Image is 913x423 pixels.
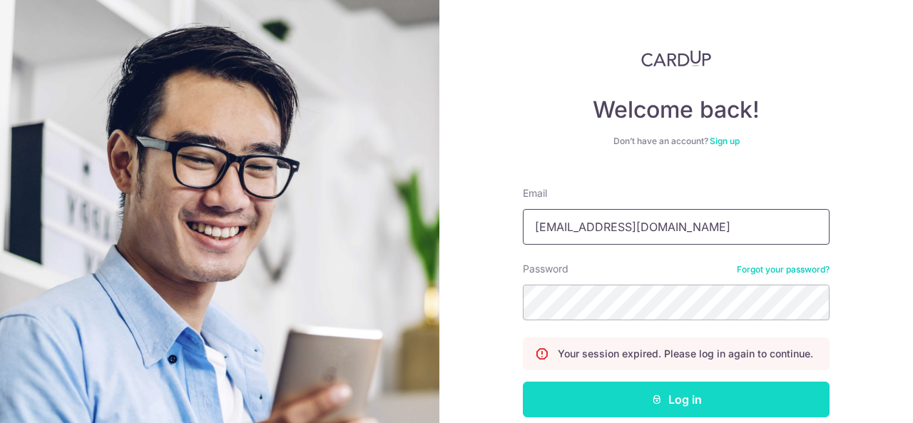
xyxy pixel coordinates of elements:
[737,264,830,275] a: Forgot your password?
[523,382,830,417] button: Log in
[523,186,547,200] label: Email
[523,209,830,245] input: Enter your Email
[523,136,830,147] div: Don’t have an account?
[710,136,740,146] a: Sign up
[641,50,711,67] img: CardUp Logo
[523,96,830,124] h4: Welcome back!
[523,262,568,276] label: Password
[558,347,813,361] p: Your session expired. Please log in again to continue.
